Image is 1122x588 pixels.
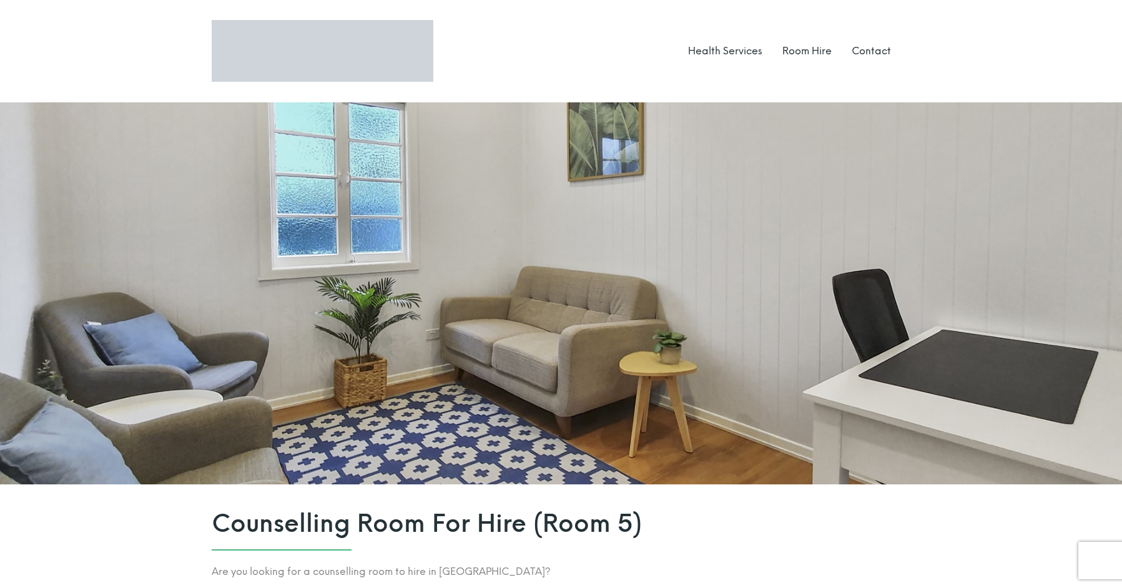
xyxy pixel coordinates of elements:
[212,563,911,581] p: Are you looking for a counselling room to hire in [GEOGRAPHIC_DATA]?
[782,45,832,57] a: Room Hire
[212,509,911,538] span: Counselling Room For Hire (Room 5)
[852,45,891,57] a: Contact
[212,20,433,82] img: Logo Perfect Wellness 710x197
[688,45,762,57] a: Health Services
